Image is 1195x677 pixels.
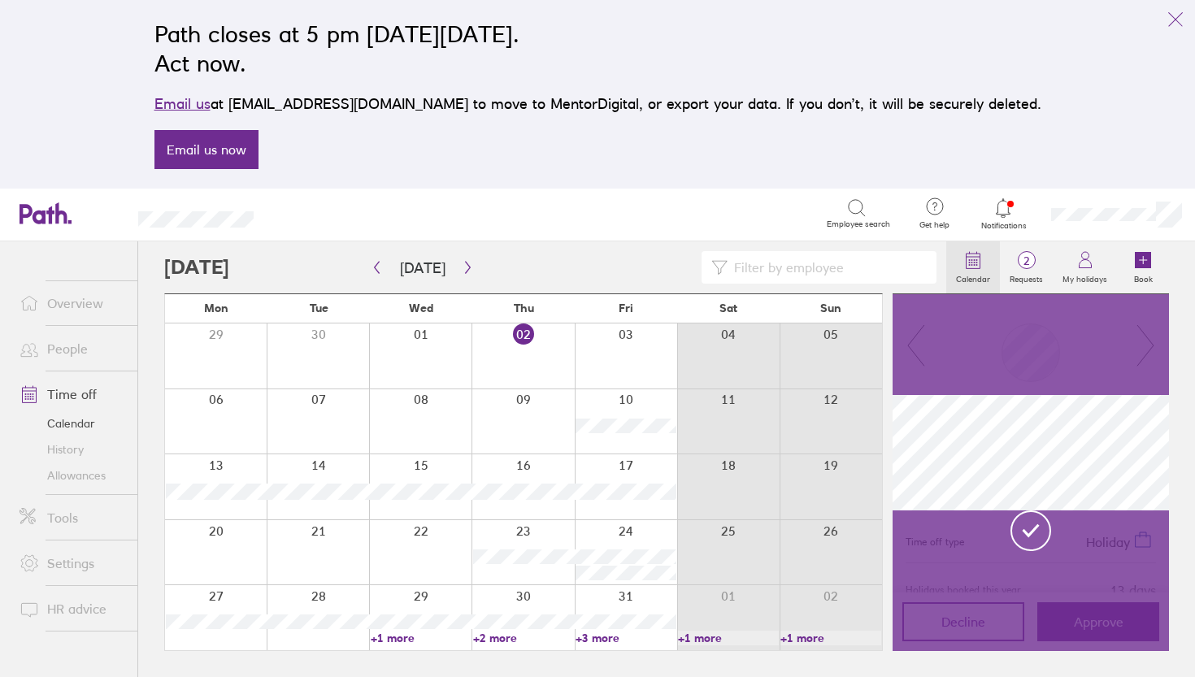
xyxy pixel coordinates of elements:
a: +1 more [371,631,471,645]
a: Time off [7,378,137,410]
a: +3 more [576,631,676,645]
a: +2 more [473,631,574,645]
a: +1 more [678,631,779,645]
a: 2Requests [1000,241,1053,293]
a: Settings [7,547,137,579]
a: Calendar [946,241,1000,293]
p: at [EMAIL_ADDRESS][DOMAIN_NAME] to move to MentorDigital, or export your data. If you don’t, it w... [154,93,1041,115]
a: Allowances [7,462,137,488]
a: My holidays [1053,241,1117,293]
a: Book [1117,241,1169,293]
label: Requests [1000,270,1053,284]
span: Sun [820,302,841,315]
a: People [7,332,137,365]
a: History [7,436,137,462]
div: Search [298,206,339,220]
a: Email us now [154,130,259,169]
span: Get help [908,220,961,230]
input: Filter by employee [728,252,927,283]
span: Mon [204,302,228,315]
a: Tools [7,501,137,534]
button: [DATE] [387,254,458,281]
span: Fri [619,302,633,315]
span: Wed [409,302,433,315]
span: 2 [1000,254,1053,267]
label: Book [1124,270,1162,284]
span: Sat [719,302,737,315]
span: Tue [310,302,328,315]
a: Email us [154,95,211,112]
span: Notifications [977,221,1030,231]
label: My holidays [1053,270,1117,284]
span: Employee search [827,219,890,229]
a: Notifications [977,197,1030,231]
a: Calendar [7,410,137,436]
span: Thu [514,302,534,315]
label: Calendar [946,270,1000,284]
a: Overview [7,287,137,319]
h2: Path closes at 5 pm [DATE][DATE]. Act now. [154,20,1041,78]
a: +1 more [780,631,881,645]
a: HR advice [7,592,137,625]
